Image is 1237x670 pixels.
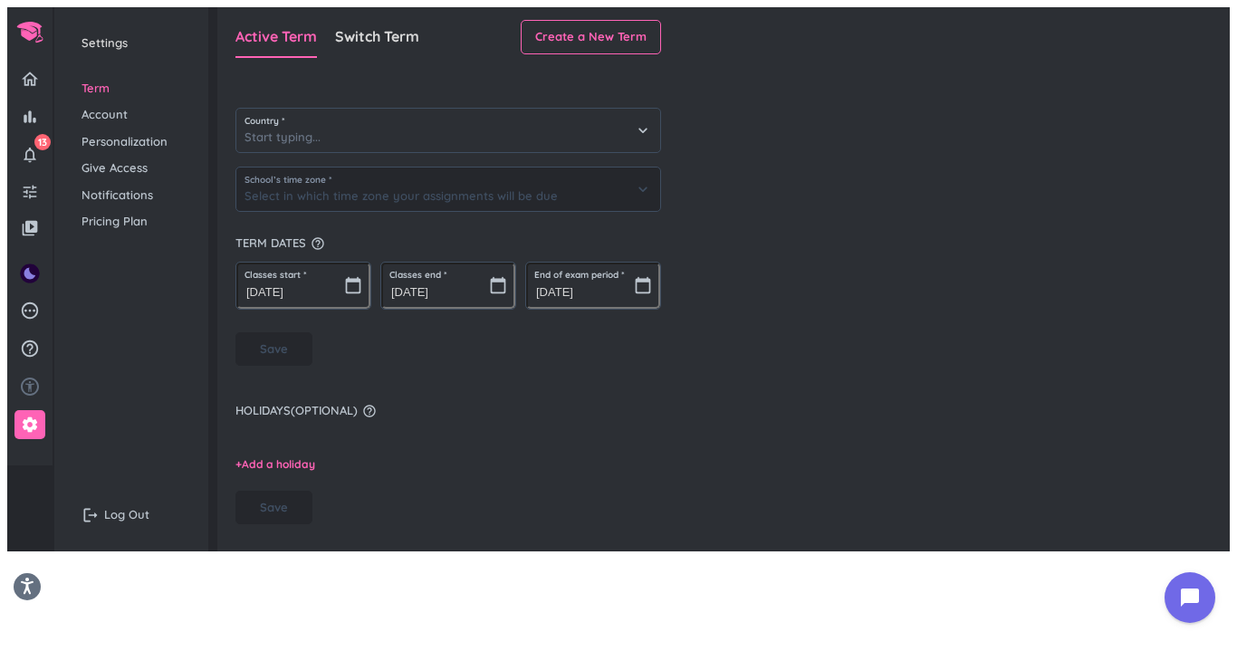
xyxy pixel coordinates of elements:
a: settings [14,410,45,439]
button: Create a New Term [521,20,661,54]
i: pending [20,301,40,321]
span: Account [82,106,181,124]
span: Save [260,499,288,517]
a: bar_chart [15,102,44,131]
input: Start typing... [236,109,660,152]
i: help_outline [20,339,40,359]
button: Save [235,332,312,367]
input: Select in which time zone your assignments will be due [236,167,660,211]
i: bar_chart [21,108,39,126]
i: keyboard_arrow_down [634,121,652,139]
span: Save [260,340,288,359]
span: Log Out [82,506,181,524]
span: Notifications [82,187,181,205]
button: +Add a holiday [235,456,315,473]
i: help_outline [362,404,377,418]
span: Term dates [235,234,306,253]
span: 13 [34,134,51,150]
span: Holidays ( optional ) [235,402,358,420]
span: Pricing Plan [82,213,181,231]
span: Give Access [82,159,181,177]
span: Switch Term [335,27,419,45]
i: notifications_none [21,146,39,164]
span: Settings [82,34,181,53]
button: Save [235,491,312,525]
i: logout [82,506,100,524]
i: tune [21,183,39,201]
span: Term [82,80,181,98]
i: video_library [21,219,39,237]
span: Personalization [82,133,181,151]
i: help_outline [311,236,325,251]
span: + Add a holiday [235,456,315,473]
span: Create a New Term [535,28,647,46]
i: settings [21,416,39,434]
span: Active Term [235,27,317,45]
span: Country * [245,117,652,126]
